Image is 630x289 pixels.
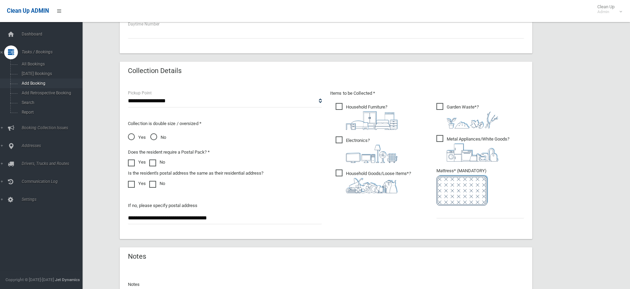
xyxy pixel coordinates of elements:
[20,143,88,148] span: Addresses
[336,136,398,163] span: Electronics
[346,104,398,130] i: ?
[7,8,49,14] span: Clean Up ADMIN
[447,104,498,128] i: ?
[20,81,82,86] span: Add Booking
[149,158,165,166] label: No
[120,64,190,78] header: Collection Details
[120,250,154,263] header: Notes
[20,110,82,115] span: Report
[436,103,498,128] span: Garden Waste*
[128,169,263,177] label: Is the resident's postal address the same as their residential address?
[128,158,146,166] label: Yes
[20,125,88,130] span: Booking Collection Issues
[128,202,197,210] label: If no, please specify postal address
[150,133,166,142] span: No
[330,89,524,97] p: Items to be Collected *
[128,133,146,142] span: Yes
[346,178,398,193] img: b13cc3517677393f34c0a387616ef184.png
[20,197,88,202] span: Settings
[346,145,398,163] img: 394712a680b73dbc3d2a6a3a7ffe5a07.png
[55,277,80,282] strong: Jet Dynamics
[447,143,498,162] img: 36c1b0289cb1767239cdd3de9e694f19.png
[447,136,509,162] i: ?
[597,9,615,14] small: Admin
[594,4,621,14] span: Clean Up
[20,62,82,66] span: All Bookings
[20,91,82,95] span: Add Retrospective Booking
[346,171,411,193] i: ?
[436,168,524,206] span: Mattress* (MANDATORY)
[128,120,322,128] p: Collection is double size / oversized *
[436,175,488,206] img: e7408bece873d2c1783593a074e5cb2f.png
[6,277,54,282] span: Copyright © [DATE]-[DATE]
[20,179,88,184] span: Communication Log
[436,135,509,162] span: Metal Appliances/White Goods
[346,138,398,163] i: ?
[346,111,398,130] img: aa9efdbe659d29b613fca23ba79d85cb.png
[447,111,498,128] img: 4fd8a5c772b2c999c83690221e5242e0.png
[20,50,88,54] span: Tasks / Bookings
[149,179,165,188] label: No
[20,100,82,105] span: Search
[336,169,411,193] span: Household Goods/Loose Items*
[128,148,210,156] label: Does the resident require a Postal Pack? *
[20,161,88,166] span: Drivers, Trucks and Routes
[20,71,82,76] span: [DATE] Bookings
[20,32,88,37] span: Dashboard
[336,103,398,130] span: Household Furniture
[128,179,146,188] label: Yes
[128,280,524,289] p: Notes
